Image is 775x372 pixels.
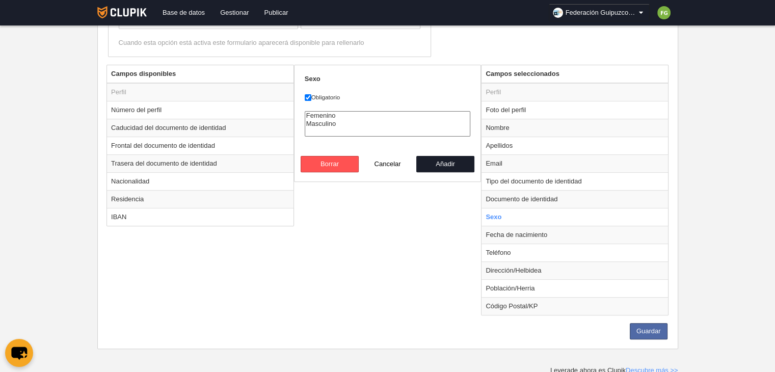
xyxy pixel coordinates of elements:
td: Tipo del documento de identidad [482,172,668,190]
td: Caducidad del documento de identidad [107,119,293,137]
button: Borrar [301,156,359,172]
td: Sexo [482,208,668,226]
option: Femenino [305,112,470,120]
img: Clupik [97,6,147,18]
td: Fecha de nacimiento [482,226,668,244]
td: Población/Herria [482,279,668,297]
div: Cuando esta opción está activa este formulario aparecerá disponible para rellenarlo [119,38,420,47]
th: Campos seleccionados [482,65,668,83]
td: Apellidos [482,137,668,154]
td: Trasera del documento de identidad [107,154,293,172]
th: Campos disponibles [107,65,293,83]
td: Teléfono [482,244,668,261]
td: IBAN [107,208,293,226]
span: Federación Guipuzcoana de Voleibol [566,8,637,18]
td: Dirección/Helbidea [482,261,668,279]
strong: Sexo [305,75,320,83]
td: Foto del perfil [482,101,668,119]
td: Residencia [107,190,293,208]
a: Federación Guipuzcoana de Voleibol [549,4,650,21]
option: Masculino [305,120,470,128]
td: Documento de identidad [482,190,668,208]
td: Perfil [107,83,293,101]
td: Email [482,154,668,172]
td: Frontal del documento de identidad [107,137,293,154]
button: chat-button [5,339,33,367]
label: Obligatorio [305,93,471,102]
button: Guardar [630,323,667,339]
button: Cancelar [359,156,417,172]
input: Obligatorio [305,94,311,101]
td: Código Postal/KP [482,297,668,315]
td: Perfil [482,83,668,101]
img: Oa6jit2xFCnu.30x30.jpg [553,8,563,18]
td: Número del perfil [107,101,293,119]
button: Añadir [416,156,474,172]
img: c2l6ZT0zMHgzMCZmcz05JnRleHQ9RkcmYmc9N2NiMzQy.png [657,6,671,19]
td: Nacionalidad [107,172,293,190]
td: Nombre [482,119,668,137]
